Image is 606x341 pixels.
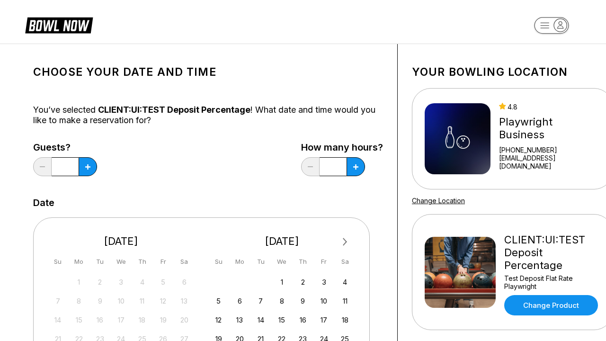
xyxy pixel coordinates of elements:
div: Not available Wednesday, September 3rd, 2025 [115,276,127,288]
div: Test Deposit Flat Rate Playwright [504,274,600,290]
div: Choose Wednesday, October 1st, 2025 [276,276,288,288]
div: Choose Friday, October 3rd, 2025 [318,276,330,288]
div: Th [136,255,149,268]
div: Not available Tuesday, September 2nd, 2025 [94,276,107,288]
div: Choose Saturday, October 4th, 2025 [339,276,351,288]
div: Choose Saturday, October 18th, 2025 [339,314,351,326]
div: Choose Monday, October 13th, 2025 [233,314,246,326]
div: Not available Saturday, September 13th, 2025 [178,295,191,307]
div: Fr [318,255,330,268]
div: Choose Wednesday, October 15th, 2025 [276,314,288,326]
div: Choose Tuesday, October 14th, 2025 [254,314,267,326]
div: Th [296,255,309,268]
div: Not available Friday, September 5th, 2025 [157,276,169,288]
div: Not available Tuesday, September 16th, 2025 [94,314,107,326]
div: Tu [94,255,107,268]
div: Choose Sunday, October 12th, 2025 [212,314,225,326]
label: Date [33,197,54,208]
div: Fr [157,255,169,268]
a: [EMAIL_ADDRESS][DOMAIN_NAME] [499,154,600,170]
div: You’ve selected ! What date and time would you like to make a reservation for? [33,105,383,126]
div: [PHONE_NUMBER] [499,146,600,154]
span: CLIENT:UI:TEST Deposit Percentage [98,105,250,115]
div: Not available Thursday, September 11th, 2025 [136,295,149,307]
h1: Choose your Date and time [33,65,383,79]
div: Playwright Business [499,116,600,141]
div: Choose Tuesday, October 7th, 2025 [254,295,267,307]
div: Su [212,255,225,268]
div: Choose Monday, October 6th, 2025 [233,295,246,307]
div: Not available Thursday, September 18th, 2025 [136,314,149,326]
div: Not available Friday, September 19th, 2025 [157,314,169,326]
div: Not available Friday, September 12th, 2025 [157,295,169,307]
div: We [115,255,127,268]
div: Not available Wednesday, September 10th, 2025 [115,295,127,307]
label: How many hours? [301,142,383,153]
div: [DATE] [209,235,356,248]
div: Not available Monday, September 1st, 2025 [72,276,85,288]
a: Change Product [504,295,598,315]
button: Next Month [338,234,353,250]
div: Not available Sunday, September 14th, 2025 [52,314,64,326]
div: 4.8 [499,103,600,111]
img: CLIENT:UI:TEST Deposit Percentage [425,237,496,308]
div: Choose Friday, October 17th, 2025 [318,314,330,326]
div: Not available Saturday, September 20th, 2025 [178,314,191,326]
div: Not available Monday, September 8th, 2025 [72,295,85,307]
div: CLIENT:UI:TEST Deposit Percentage [504,233,600,272]
div: Not available Saturday, September 6th, 2025 [178,276,191,288]
div: Sa [178,255,191,268]
div: Mo [72,255,85,268]
div: Choose Sunday, October 5th, 2025 [212,295,225,307]
div: Sa [339,255,351,268]
div: Choose Thursday, October 16th, 2025 [296,314,309,326]
div: Choose Thursday, October 2nd, 2025 [296,276,309,288]
div: Mo [233,255,246,268]
div: [DATE] [48,235,195,248]
div: Not available Thursday, September 4th, 2025 [136,276,149,288]
div: We [276,255,288,268]
div: Choose Saturday, October 11th, 2025 [339,295,351,307]
div: Choose Wednesday, October 8th, 2025 [276,295,288,307]
div: Choose Thursday, October 9th, 2025 [296,295,309,307]
div: Not available Wednesday, September 17th, 2025 [115,314,127,326]
div: Not available Tuesday, September 9th, 2025 [94,295,107,307]
img: Playwright Business [425,103,490,174]
div: Not available Sunday, September 7th, 2025 [52,295,64,307]
div: Tu [254,255,267,268]
label: Guests? [33,142,97,153]
div: Choose Friday, October 10th, 2025 [318,295,330,307]
div: Su [52,255,64,268]
div: Not available Monday, September 15th, 2025 [72,314,85,326]
a: Change Location [412,197,465,205]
